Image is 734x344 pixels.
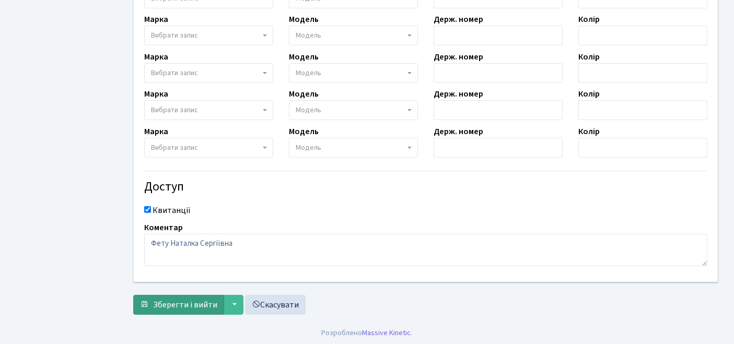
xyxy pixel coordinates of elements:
label: Марка [144,13,168,26]
label: Колір [578,51,600,63]
label: Колір [578,88,600,100]
label: Держ. номер [434,13,483,26]
span: Модель [296,30,321,41]
label: Модель [289,51,319,63]
label: Марка [144,51,168,63]
span: Модель [296,68,321,78]
a: Massive Kinetic [363,327,411,338]
label: Держ. номер [434,125,483,138]
span: Вибрати запис [151,68,198,78]
label: Колір [578,13,600,26]
textarea: Фету Наталка Сергіївна [144,234,707,266]
label: Квитанції [153,204,191,217]
span: Зберегти і вийти [153,299,217,311]
a: Скасувати [245,295,306,315]
h4: Доступ [144,180,707,195]
div: Розроблено . [322,327,413,339]
span: Модель [296,105,321,115]
label: Марка [144,125,168,138]
label: Модель [289,13,319,26]
span: Вибрати запис [151,30,198,41]
span: Вибрати запис [151,105,198,115]
label: Держ. номер [434,51,483,63]
label: Держ. номер [434,88,483,100]
span: Вибрати запис [151,143,198,153]
label: Модель [289,125,319,138]
label: Модель [289,88,319,100]
label: Колір [578,125,600,138]
label: Коментар [144,221,183,234]
button: Зберегти і вийти [133,295,224,315]
span: Модель [296,143,321,153]
label: Марка [144,88,168,100]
